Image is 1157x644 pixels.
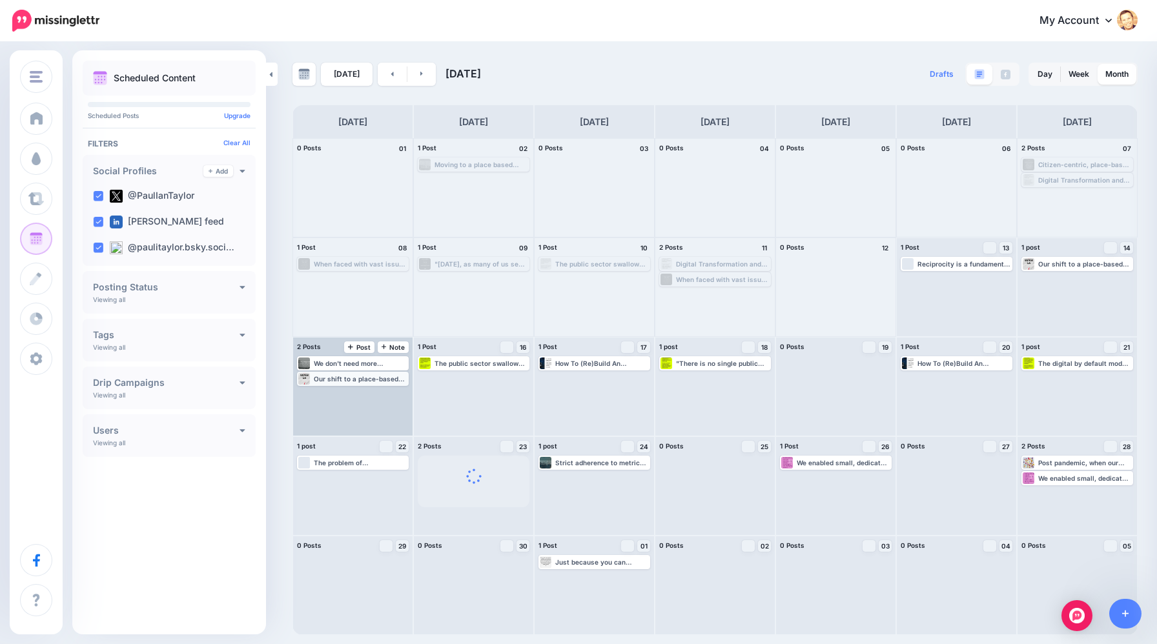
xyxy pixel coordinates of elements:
h4: 02 [517,143,529,154]
h4: [DATE] [580,114,609,130]
span: 1 Post [297,243,316,251]
span: 26 [881,443,889,450]
img: Missinglettr [12,10,99,32]
img: facebook-grey-square.png [1001,70,1010,79]
img: calendar.png [93,71,107,85]
img: paragraph-boxed.png [974,69,985,79]
span: 0 Posts [780,541,804,549]
span: [DATE] [445,67,481,80]
label: @paulitaylor.bsky.soci… [110,241,234,254]
h4: Social Profiles [93,166,203,176]
span: 17 [640,344,647,350]
span: 2 Posts [418,442,442,450]
span: 0 Posts [780,243,804,251]
div: Digital Transformation and Our Failure To Learn From Past Mistakes ▸ [URL] [1038,176,1132,184]
div: When faced with vast issues like global warming or national debt, we feel a deep lack of control ... [676,276,770,283]
h4: 07 [1120,143,1133,154]
h4: [DATE] [1063,114,1092,130]
span: 05 [1123,543,1131,549]
h4: 11 [758,242,771,254]
a: Note [378,341,409,353]
a: 04 [999,540,1012,552]
span: 1 Post [901,343,919,350]
h4: [DATE] [459,114,488,130]
a: 17 [637,341,650,353]
span: 14 [1123,245,1131,251]
a: 20 [999,341,1012,353]
div: Open Intercom Messenger [1061,600,1092,631]
span: 0 Posts [901,144,925,152]
a: 28 [1120,441,1133,452]
a: 21 [1120,341,1133,353]
div: How To (Re)Build An Innovation Lab ▸ [URL] [555,359,649,367]
span: 0 Posts [538,144,563,152]
span: 01 [640,543,648,549]
a: Day [1030,64,1060,85]
span: 0 Posts [418,541,442,549]
span: 1 Post [418,343,436,350]
h4: 10 [637,242,650,254]
div: The public sector swallowed a dangerous pill disguised as progress – the digital by default hype.... [555,260,649,268]
div: Our shift to a place-based approach requires a shift to a place centric innovation model. Read mo... [1038,260,1132,268]
div: The problem of organisations creating space for innovation and creative thinking, whilst prioriti... [314,459,407,467]
h4: 01 [396,143,409,154]
div: The public sector swallowed a dangerous pill disguised as progress – the digital by default hype.... [435,359,528,367]
a: 25 [758,441,771,452]
label: [PERSON_NAME] feed [110,216,224,228]
span: 2 Posts [659,243,683,251]
p: Viewing all [93,391,125,399]
span: 25 [761,443,768,450]
span: 1 Post [538,541,557,549]
p: Scheduled Posts [88,112,251,119]
a: Add [203,165,233,177]
span: 2 Posts [297,343,321,350]
a: 18 [758,341,771,353]
span: 1 post [538,442,557,450]
a: Week [1061,64,1097,85]
a: 13 [999,242,1012,254]
a: Clear All [223,139,251,146]
div: "There is no single public record that totals what has been spent on digital transformations acro... [676,359,770,367]
p: Viewing all [93,343,125,351]
span: 30 [519,543,527,549]
span: 1 Post [538,243,557,251]
div: "[DATE], as many of us seek to explore a more human-centered approach, exemplified by concepts li... [435,260,528,268]
span: 0 Posts [780,343,804,350]
span: 29 [398,543,406,549]
span: 0 Posts [780,144,804,152]
a: 30 [517,540,529,552]
div: Citizen-centric, place-based working seeks to reimagine public sector performance beyond a metric... [1038,161,1132,168]
h4: 04 [758,143,771,154]
div: Our shift to a place-based approach requires a shift to a place centric innovation model. Read mo... [314,375,407,383]
h4: [DATE] [942,114,971,130]
div: Strict adherence to metrics can stifle creativity and experimentation, which are essential for pl... [555,459,649,467]
span: 21 [1123,344,1130,350]
img: menu.png [30,71,43,83]
div: Post pandemic, when our ways of working are completely changed, the traditional innovation lab is... [1038,459,1132,467]
span: 0 Posts [659,541,684,549]
h4: Filters [88,139,251,148]
span: 0 Posts [659,442,684,450]
span: 2 Posts [1021,442,1045,450]
img: calendar-grey-darker.png [298,68,310,80]
span: 24 [640,443,648,450]
a: 02 [758,540,771,552]
h4: 12 [879,242,892,254]
span: 18 [761,344,768,350]
span: 0 Posts [1021,541,1046,549]
h4: 09 [517,242,529,254]
a: My Account [1027,5,1138,37]
a: 14 [1120,242,1133,254]
a: Month [1098,64,1136,85]
span: 2 Posts [1021,144,1045,152]
p: Scheduled Content [114,74,196,83]
span: 04 [1001,543,1010,549]
div: We enabled small, dedicated teams – often just a handful of people – to literally embed themselve... [797,459,890,467]
span: 16 [520,344,526,350]
div: Moving to a place based model upends business as usual. Read more 👉 [URL] [435,161,528,168]
label: @PaulIanTaylor [110,190,194,203]
span: 19 [882,344,888,350]
h4: [DATE] [821,114,850,130]
span: 1 Post [901,243,919,251]
span: 1 Post [780,442,799,450]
